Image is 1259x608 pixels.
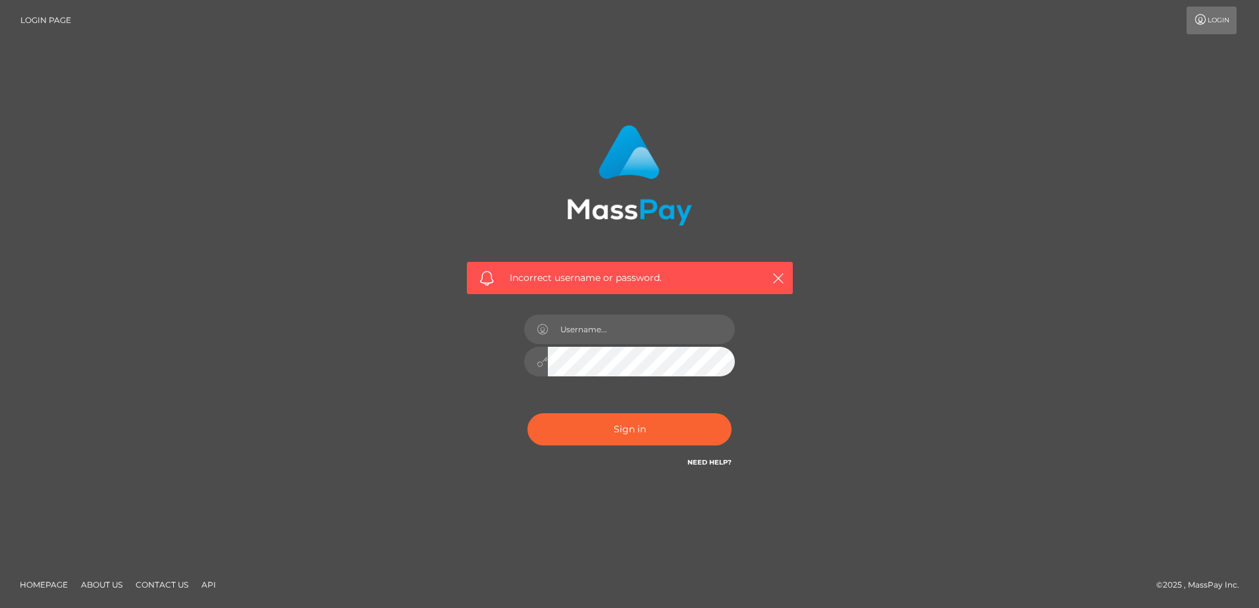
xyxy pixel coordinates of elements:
a: API [196,574,221,595]
span: Incorrect username or password. [510,271,750,285]
button: Sign in [527,413,732,445]
img: MassPay Login [567,125,692,226]
a: About Us [76,574,128,595]
a: Homepage [14,574,73,595]
div: © 2025 , MassPay Inc. [1156,578,1249,592]
a: Login Page [20,7,71,34]
a: Contact Us [130,574,194,595]
a: Need Help? [687,458,732,467]
input: Username... [548,315,735,344]
a: Login [1187,7,1237,34]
